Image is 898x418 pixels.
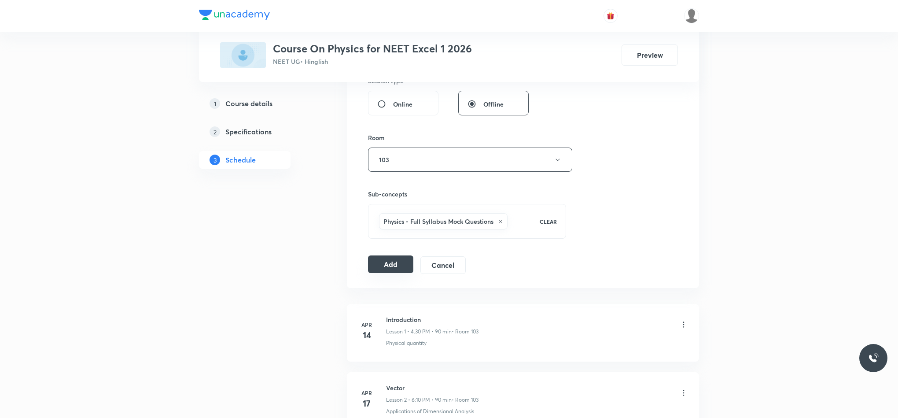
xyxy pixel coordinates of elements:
h6: Sub-concepts [368,189,566,199]
h4: 14 [358,329,375,342]
button: Add [368,255,413,273]
button: 103 [368,148,572,172]
h5: Specifications [225,126,272,137]
a: 2Specifications [199,123,319,141]
p: 3 [210,155,220,165]
p: Applications of Dimensional Analysis [386,407,474,415]
button: Cancel [420,256,466,274]
img: Company Logo [199,10,270,20]
h5: Schedule [225,155,256,165]
p: • Room 103 [452,328,478,336]
span: Offline [483,100,504,109]
h3: Course On Physics for NEET Excel 1 2026 [273,42,472,55]
h5: Course details [225,98,272,109]
h6: Apr [358,321,375,329]
p: CLEAR [540,218,557,226]
button: avatar [604,9,618,23]
img: UNACADEMY [684,8,699,23]
p: Physical quantity [386,339,427,347]
span: Online [393,100,412,109]
h6: Introduction [386,315,478,324]
h6: Physics - Full Syllabus Mock Questions [383,217,493,226]
a: Company Logo [199,10,270,22]
h6: Vector [386,383,478,392]
p: Lesson 2 • 6:10 PM • 90 min [386,396,452,404]
h6: Apr [358,389,375,397]
a: 1Course details [199,95,319,112]
p: NEET UG • Hinglish [273,57,472,66]
p: Lesson 1 • 4:30 PM • 90 min [386,328,452,336]
img: B2E19E18-4B4A-4915-BADB-7E66FFB37AC5_plus.png [220,42,266,68]
img: ttu [868,353,879,363]
p: 2 [210,126,220,137]
p: 1 [210,98,220,109]
img: avatar [607,12,615,20]
button: Preview [622,44,678,66]
h6: Room [368,133,385,142]
p: • Room 103 [452,396,478,404]
h4: 17 [358,397,375,410]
